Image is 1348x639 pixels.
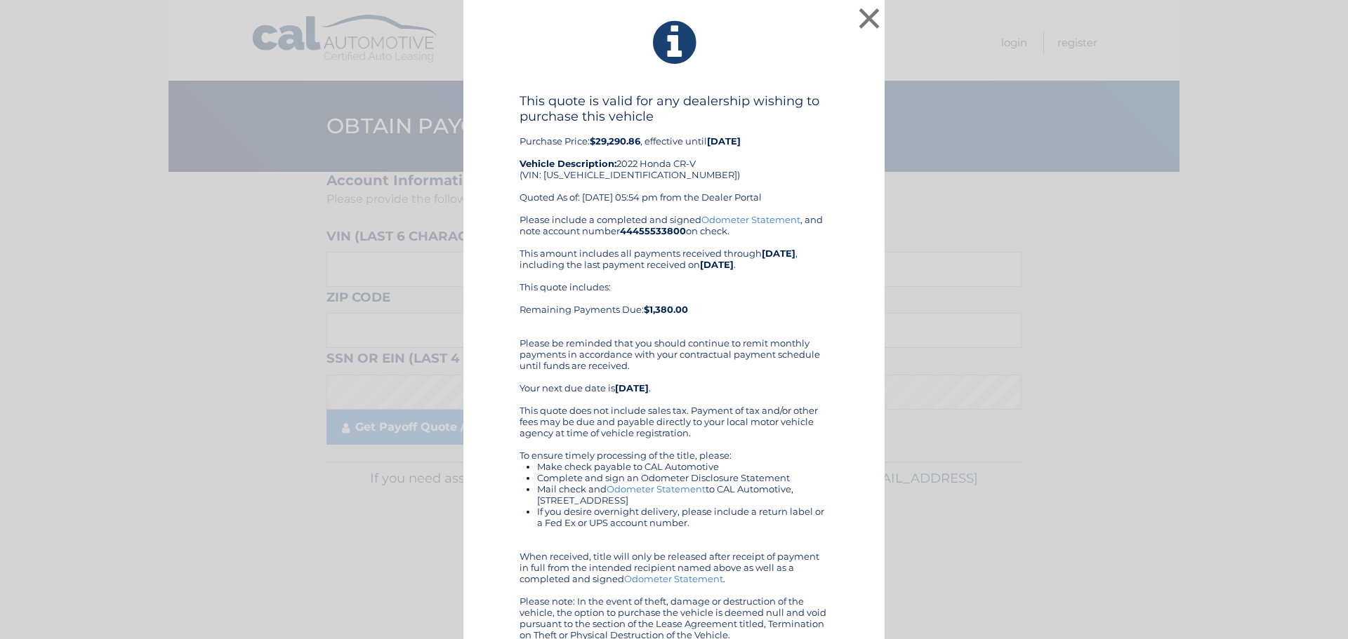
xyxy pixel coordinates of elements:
[520,281,828,326] div: This quote includes: Remaining Payments Due:
[615,382,649,394] b: [DATE]
[607,483,706,495] a: Odometer Statement
[620,225,686,236] b: 44455533800
[700,259,734,270] b: [DATE]
[701,214,800,225] a: Odometer Statement
[624,573,723,584] a: Odometer Statement
[707,135,741,147] b: [DATE]
[537,483,828,506] li: Mail check and to CAL Automotive, [STREET_ADDRESS]
[762,248,795,259] b: [DATE]
[520,158,616,169] strong: Vehicle Description:
[537,506,828,528] li: If you desire overnight delivery, please include a return label or a Fed Ex or UPS account number.
[855,4,883,32] button: ×
[537,461,828,472] li: Make check payable to CAL Automotive
[520,93,828,214] div: Purchase Price: , effective until 2022 Honda CR-V (VIN: [US_VEHICLE_IDENTIFICATION_NUMBER]) Quote...
[520,93,828,124] h4: This quote is valid for any dealership wishing to purchase this vehicle
[590,135,640,147] b: $29,290.86
[537,472,828,483] li: Complete and sign an Odometer Disclosure Statement
[644,304,688,315] b: $1,380.00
